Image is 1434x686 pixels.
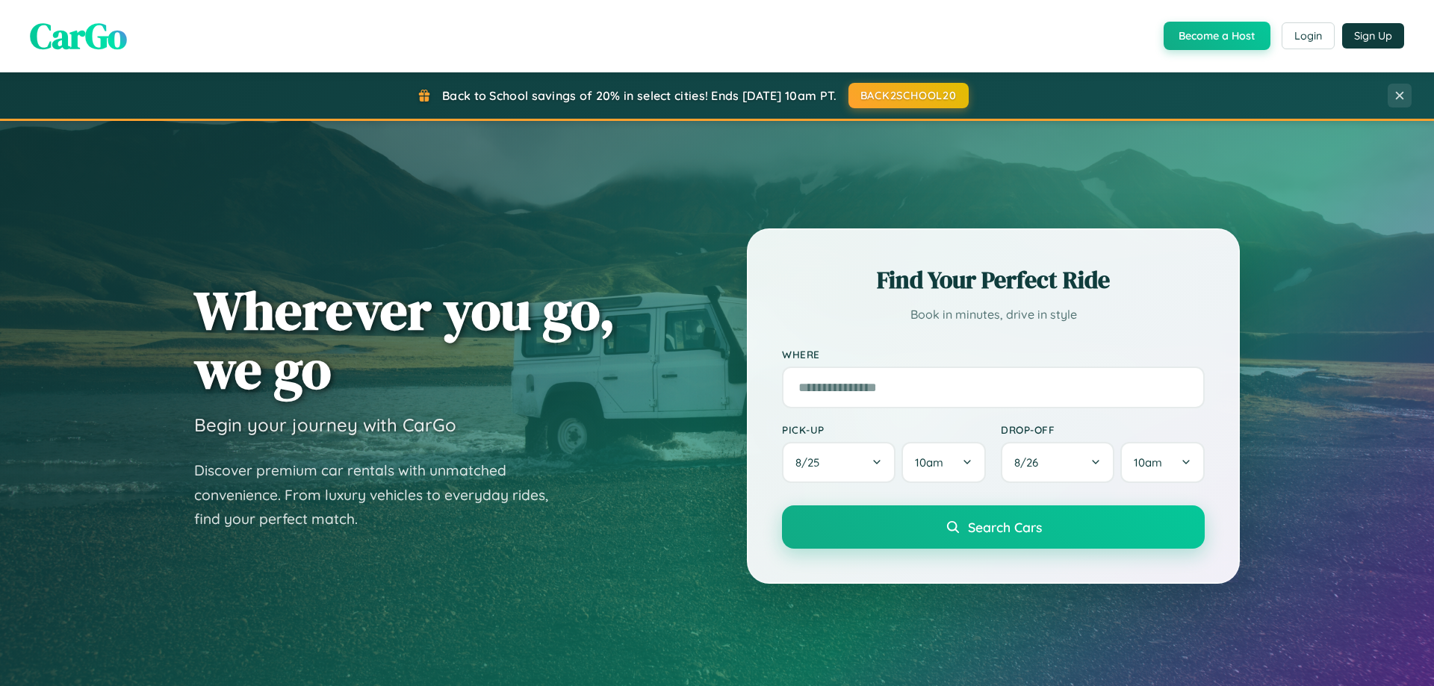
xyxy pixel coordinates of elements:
span: Search Cars [968,519,1042,535]
button: BACK2SCHOOL20 [848,83,969,108]
span: 8 / 25 [795,455,827,470]
h1: Wherever you go, we go [194,281,615,399]
button: 10am [901,442,986,483]
button: Login [1282,22,1335,49]
button: Search Cars [782,505,1205,549]
h3: Begin your journey with CarGo [194,414,456,436]
p: Book in minutes, drive in style [782,304,1205,325]
span: 10am [1134,455,1162,470]
h2: Find Your Perfect Ride [782,264,1205,296]
label: Where [782,348,1205,361]
span: CarGo [30,11,127,60]
label: Drop-off [1001,423,1205,436]
button: 10am [1120,442,1205,483]
span: 8 / 26 [1014,455,1046,470]
button: Sign Up [1342,23,1404,49]
span: 10am [915,455,943,470]
button: Become a Host [1164,22,1270,50]
p: Discover premium car rentals with unmatched convenience. From luxury vehicles to everyday rides, ... [194,458,568,531]
button: 8/25 [782,442,896,483]
button: 8/26 [1001,442,1114,483]
span: Back to School savings of 20% in select cities! Ends [DATE] 10am PT. [442,88,836,103]
label: Pick-up [782,423,986,436]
